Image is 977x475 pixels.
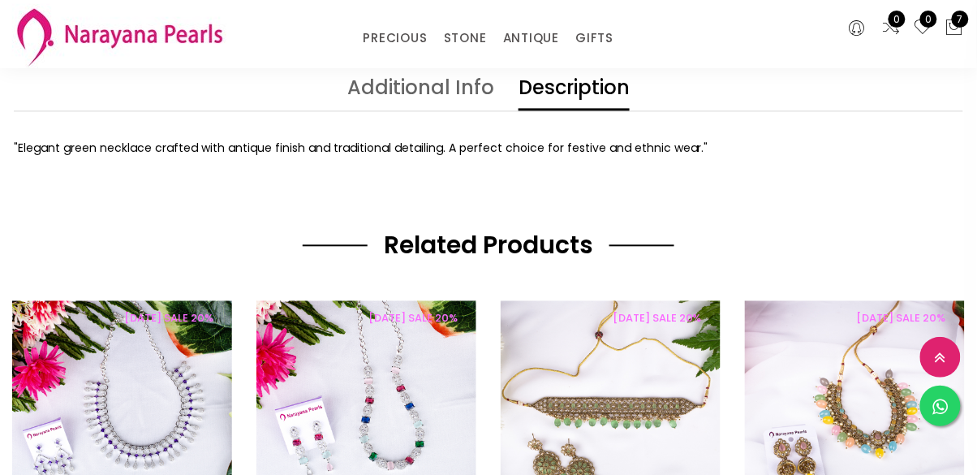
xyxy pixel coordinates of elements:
a: Additional Info [347,78,494,110]
button: 7 [945,18,965,39]
span: 0 [920,11,937,28]
span: [DATE] SALE 20% [359,310,467,326]
span: [DATE] SALE 20% [604,310,711,326]
h2: Related Products [384,231,593,260]
a: STONE [444,26,487,50]
a: 0 [882,18,902,39]
a: Description [519,78,630,110]
span: 0 [889,11,906,28]
a: ANTIQUE [503,26,560,50]
span: [DATE] SALE 20% [848,310,955,326]
a: 0 [914,18,933,39]
a: PRECIOUS [363,26,427,50]
span: 7 [952,11,969,28]
div: "Elegant green necklace crafted with antique finish and traditional detailing. A perfect choice f... [14,138,963,158]
span: [DATE] SALE 20% [115,310,222,326]
a: GIFTS [575,26,613,50]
